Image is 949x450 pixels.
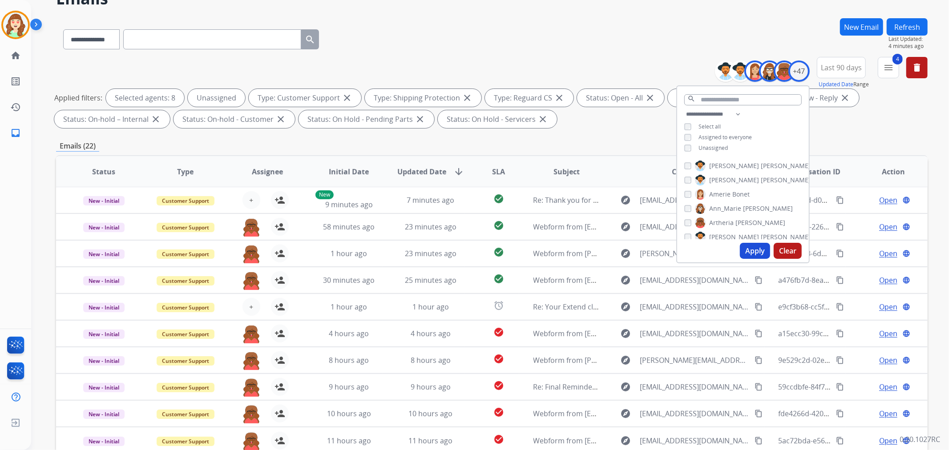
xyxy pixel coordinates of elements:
[275,382,285,392] mat-icon: person_add
[836,383,844,391] mat-icon: content_copy
[761,176,811,185] span: [PERSON_NAME]
[242,378,260,397] img: agent-avatar
[485,89,573,107] div: Type: Reguard CS
[577,89,664,107] div: Status: Open - All
[411,355,451,365] span: 8 hours ago
[415,114,425,125] mat-icon: close
[242,245,260,263] img: agent-avatar
[819,80,869,88] span: Range
[709,204,741,213] span: Ann_Marie
[879,275,897,285] span: Open
[537,114,548,125] mat-icon: close
[323,275,375,285] span: 30 minutes ago
[492,166,505,177] span: SLA
[879,408,897,419] span: Open
[902,249,910,257] mat-icon: language
[493,354,504,364] mat-icon: check_circle
[331,249,367,258] span: 1 hour ago
[765,89,859,107] div: Status: New - Reply
[533,329,735,338] span: Webform from [EMAIL_ADDRESS][DOMAIN_NAME] on [DATE]
[883,62,894,73] mat-icon: menu
[397,166,446,177] span: Updated Date
[329,355,369,365] span: 8 hours ago
[709,233,759,241] span: [PERSON_NAME]
[840,92,850,103] mat-icon: close
[408,436,452,446] span: 11 hours ago
[774,243,802,259] button: Clear
[157,437,214,446] span: Customer Support
[533,195,719,205] span: Re: Thank you for protecting your SOLE Fitness product
[640,195,749,205] span: [EMAIL_ADDRESS][DOMAIN_NAME]
[779,436,910,446] span: 5ac72bda-e56a-45f8-bb7f-da8c3f28f518
[83,249,125,259] span: New - Initial
[462,92,472,103] mat-icon: close
[54,92,102,103] p: Applied filters:
[275,221,285,232] mat-icon: person_add
[620,328,631,339] mat-icon: explore
[640,408,749,419] span: [EMAIL_ADDRESS][DOMAIN_NAME]
[3,12,28,37] img: avatar
[174,110,295,128] div: Status: On-hold - Customer
[900,434,940,445] p: 0.20.1027RC
[732,190,750,199] span: Bonet
[407,195,454,205] span: 7 minutes ago
[275,114,286,125] mat-icon: close
[902,356,910,364] mat-icon: language
[620,408,631,419] mat-icon: explore
[735,218,785,227] span: [PERSON_NAME]
[836,196,844,204] mat-icon: content_copy
[620,355,631,366] mat-icon: explore
[879,355,897,366] span: Open
[329,382,369,392] span: 9 hours ago
[761,233,811,241] span: [PERSON_NAME]
[83,329,125,339] span: New - Initial
[892,54,903,64] span: 4
[533,302,647,312] span: Re: Your Extend claim is approved
[836,356,844,364] mat-icon: content_copy
[157,276,214,285] span: Customer Support
[249,195,253,205] span: +
[242,405,260,423] img: agent-avatar
[709,176,759,185] span: [PERSON_NAME]
[554,92,565,103] mat-icon: close
[779,409,915,418] span: fde4266d-4201-4dfd-8602-c9b3bd72d8c7
[275,275,285,285] mat-icon: person_add
[83,303,125,312] span: New - Initial
[275,328,285,339] mat-icon: person_add
[888,43,928,50] span: 4 minutes ago
[879,221,897,232] span: Open
[620,275,631,285] mat-icon: explore
[912,62,922,73] mat-icon: delete
[840,18,883,36] button: New Email
[533,275,735,285] span: Webform from [EMAIL_ADDRESS][DOMAIN_NAME] on [DATE]
[177,166,194,177] span: Type
[83,410,125,419] span: New - Initial
[699,144,728,152] span: Unassigned
[836,437,844,445] mat-icon: content_copy
[405,275,456,285] span: 25 minutes ago
[188,89,245,107] div: Unassigned
[640,435,749,446] span: [EMAIL_ADDRESS][DOMAIN_NAME]
[493,327,504,337] mat-icon: check_circle
[836,410,844,418] mat-icon: content_copy
[761,161,811,170] span: [PERSON_NAME]
[709,161,759,170] span: [PERSON_NAME]
[620,248,631,259] mat-icon: explore
[879,435,897,446] span: Open
[493,220,504,231] mat-icon: check_circle
[620,221,631,232] mat-icon: explore
[299,110,434,128] div: Status: On Hold - Pending Parts
[640,382,749,392] span: [EMAIL_ADDRESS][DOMAIN_NAME]
[620,382,631,392] mat-icon: explore
[331,302,367,312] span: 1 hour ago
[242,351,260,370] img: agent-avatar
[493,407,504,418] mat-icon: check_circle
[327,436,371,446] span: 11 hours ago
[327,409,371,418] span: 10 hours ago
[412,302,449,312] span: 1 hour ago
[157,329,214,339] span: Customer Support
[533,409,735,418] span: Webform from [EMAIL_ADDRESS][DOMAIN_NAME] on [DATE]
[157,249,214,259] span: Customer Support
[846,156,928,187] th: Action
[755,329,763,337] mat-icon: content_copy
